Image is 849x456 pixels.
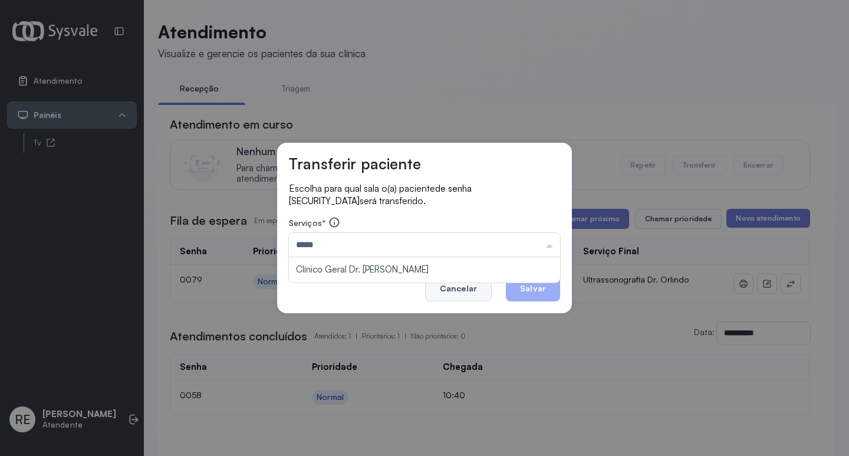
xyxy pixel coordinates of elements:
[289,182,560,207] p: Escolha para qual sala o(a) paciente será transferido.
[425,275,492,301] button: Cancelar
[289,257,560,283] li: Clínico Geral Dr. [PERSON_NAME]
[506,275,560,301] button: Salvar
[289,183,472,206] span: de senha [SECURITY_DATA]
[289,155,421,173] h3: Transferir paciente
[289,218,322,228] span: Serviços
